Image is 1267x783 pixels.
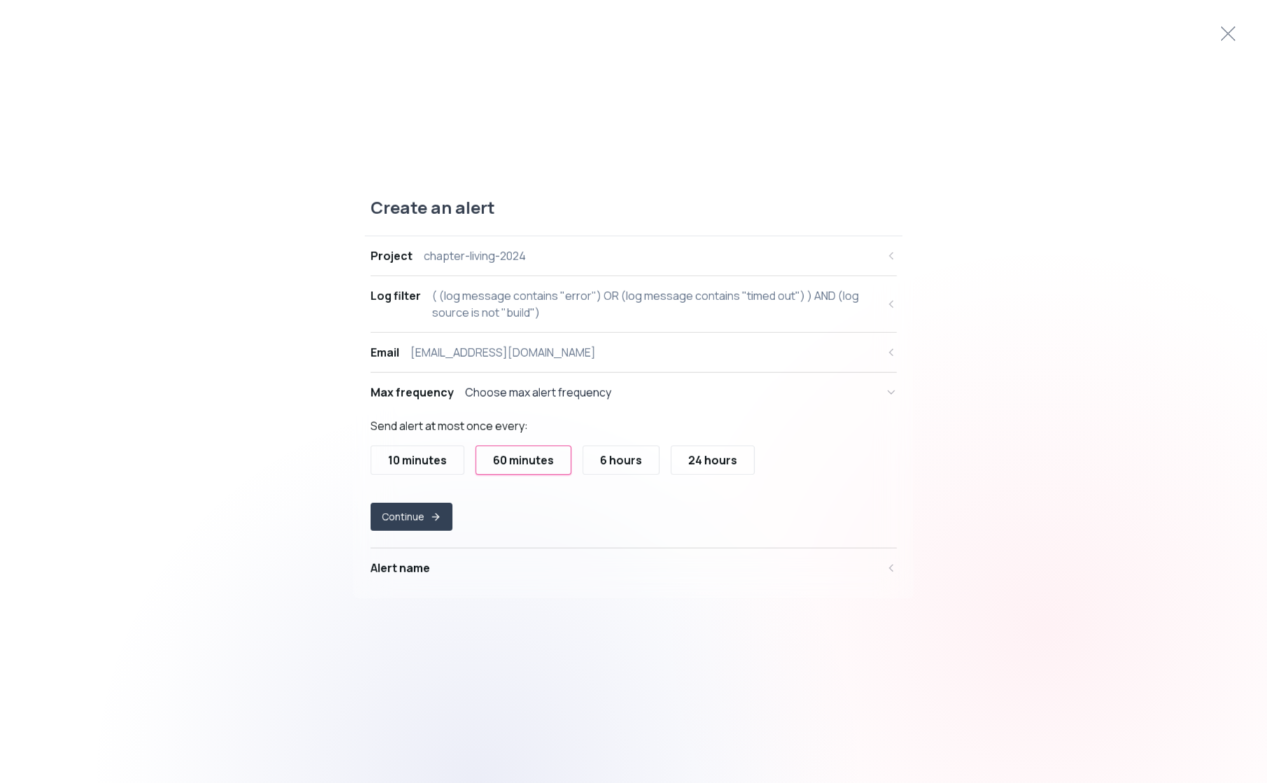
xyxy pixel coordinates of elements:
div: 60 minutes [493,451,554,468]
button: Log filter( (log message contains "error") OR (log message contains "timed out") ) AND (log sourc... [371,276,897,332]
div: Max frequencyChoose max alert frequency [371,411,897,547]
button: 10 minutes [371,445,465,474]
div: 10 minutes [388,451,447,468]
button: Projectchapter-living-2024 [371,236,897,275]
button: Email[EMAIL_ADDRESS][DOMAIN_NAME] [371,332,897,372]
div: 6 hours [600,451,642,468]
button: 24 hours [671,445,755,474]
button: Max frequencyChoose max alert frequency [371,372,897,411]
div: Create an alert [365,196,903,236]
button: Continue [371,502,453,530]
div: Log filter [371,287,421,304]
button: Alert name [371,548,897,587]
button: 60 minutes [476,445,572,474]
div: chapter-living-2024 [424,247,526,264]
div: Alert name [371,559,430,576]
div: ( (log message contains "error") OR (log message contains "timed out") ) AND (log source is not "... [432,287,877,320]
div: Max frequency [371,383,454,400]
button: 6 hours [583,445,660,474]
div: Choose max alert frequency [465,383,611,400]
div: 24 hours [688,451,737,468]
div: Project [371,247,413,264]
div: Email [371,344,399,360]
div: [EMAIL_ADDRESS][DOMAIN_NAME] [411,344,596,360]
label: Send alert at most once every: [371,418,528,433]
